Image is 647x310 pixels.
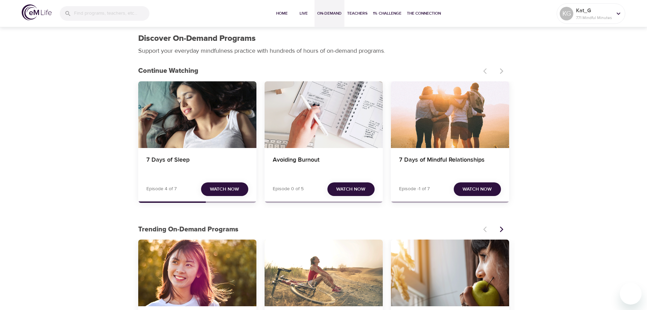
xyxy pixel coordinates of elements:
[273,185,304,193] p: Episode 0 of 5
[138,224,479,234] p: Trending On-Demand Programs
[347,10,367,17] span: Teachers
[336,185,365,194] span: Watch Now
[373,10,401,17] span: 1% Challenge
[146,156,248,173] h4: 7 Days of Sleep
[391,240,509,306] button: Mindful Eating: A Path to Well-being
[407,10,441,17] span: The Connection
[265,81,383,148] button: Avoiding Burnout
[576,15,612,21] p: 771 Mindful Minutes
[399,185,430,193] p: Episode -1 of 7
[327,182,375,196] button: Watch Now
[273,156,375,173] h4: Avoiding Burnout
[138,81,256,148] button: 7 Days of Sleep
[454,182,501,196] button: Watch Now
[74,6,149,21] input: Find programs, teachers, etc...
[399,156,501,173] h4: 7 Days of Mindful Relationships
[210,185,239,194] span: Watch Now
[317,10,342,17] span: On-Demand
[295,10,312,17] span: Live
[391,81,509,148] button: 7 Days of Mindful Relationships
[138,67,479,75] h3: Continue Watching
[138,46,393,55] p: Support your everyday mindfulness practice with hundreds of hours of on-demand programs.
[22,4,52,20] img: logo
[560,7,573,20] div: KG
[274,10,290,17] span: Home
[576,6,612,15] p: Kat_G
[265,240,383,306] button: Getting Active
[463,185,492,194] span: Watch Now
[146,185,177,193] p: Episode 4 of 7
[494,222,509,237] button: Next items
[620,283,642,305] iframe: Button to launch messaging window
[201,182,248,196] button: Watch Now
[138,240,256,306] button: 7 Days of Emotional Intelligence
[138,34,256,44] h1: Discover On-Demand Programs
